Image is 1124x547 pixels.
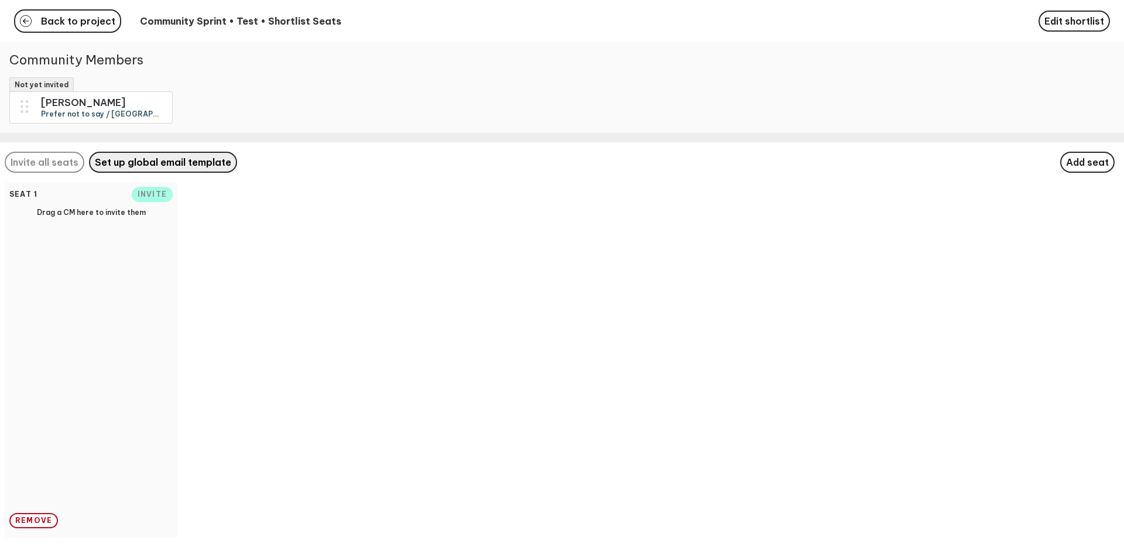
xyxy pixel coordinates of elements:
[9,77,74,91] div: Not yet invited
[95,156,231,168] span: Set up global email template
[15,516,52,525] span: remove
[9,190,37,199] h5: Seat 1
[10,92,172,123] div: [PERSON_NAME]Prefer not to say / [GEOGRAPHIC_DATA] / Creative, Experience Planner, Cultural Sense...
[9,513,58,528] button: remove
[37,208,146,217] span: Drag a CM here to invite them
[9,52,1106,68] h2: Community Members
[1060,152,1115,173] button: Add seat
[41,97,162,108] div: Hany Abdou
[1066,156,1109,168] span: Add seat
[14,9,121,33] button: Back to project
[140,15,341,27] p: Community Sprint • Test • Shortlist Seats
[1044,15,1104,27] span: Edit shortlist
[41,16,115,26] span: Back to project
[41,110,162,118] div: Prefer not to say / United Arab Emirates / Creative, Experience Planner, Cultural Sense Checker
[89,152,237,173] button: Set up global email template
[1039,11,1110,32] button: Edit shortlist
